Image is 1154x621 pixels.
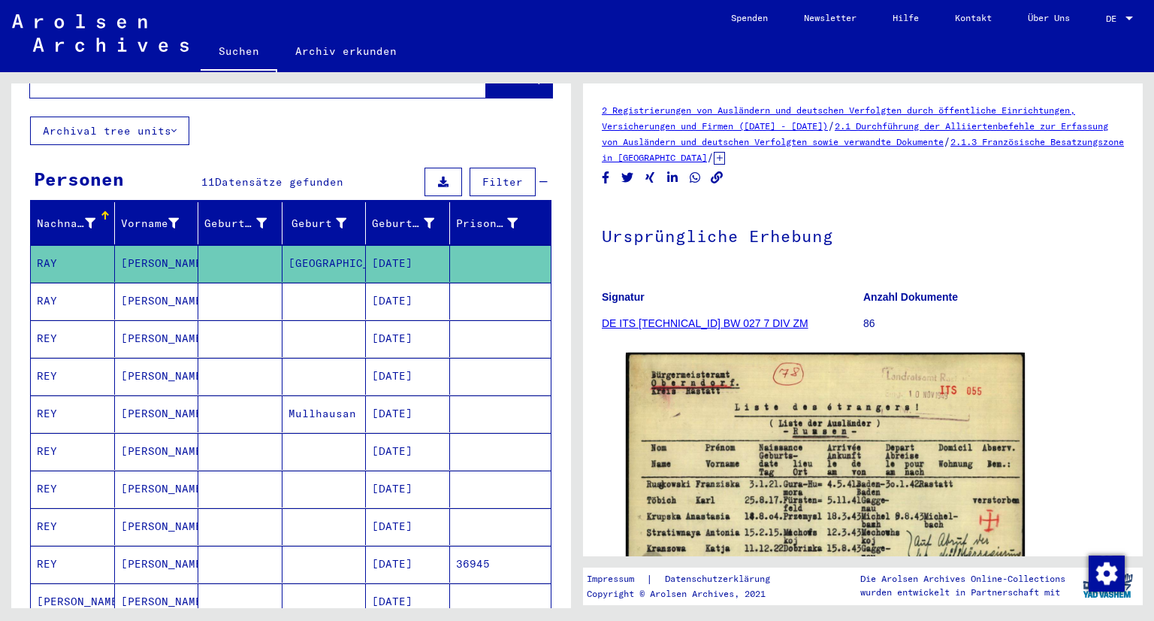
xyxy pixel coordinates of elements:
[366,508,450,545] mat-cell: [DATE]
[37,216,95,232] div: Nachname
[31,583,115,620] mat-cell: [PERSON_NAME]
[620,168,636,187] button: Share on Twitter
[277,33,415,69] a: Archiv erkunden
[366,546,450,583] mat-cell: [DATE]
[282,245,367,282] mat-cell: [GEOGRAPHIC_DATA]
[642,168,658,187] button: Share on Xing
[204,211,285,235] div: Geburtsname
[288,216,347,232] div: Geburt‏
[707,150,714,164] span: /
[1088,555,1124,591] div: Zustimmung ändern
[31,358,115,395] mat-cell: REY
[602,317,808,329] a: DE ITS [TECHNICAL_ID] BW 027 7 DIV ZM
[860,572,1065,586] p: Die Arolsen Archives Online-Collections
[598,168,614,187] button: Share on Facebook
[31,546,115,583] mat-cell: REY
[198,202,282,244] mat-header-cell: Geburtsname
[709,168,725,187] button: Copy link
[31,245,115,282] mat-cell: RAY
[115,283,199,320] mat-cell: [PERSON_NAME]
[665,168,681,187] button: Share on LinkedIn
[366,358,450,395] mat-cell: [DATE]
[366,583,450,620] mat-cell: [DATE]
[366,471,450,507] mat-cell: [DATE]
[587,587,788,601] p: Copyright © Arolsen Archives, 2021
[587,571,788,587] div: |
[121,211,198,235] div: Vorname
[115,508,199,545] mat-cell: [PERSON_NAME]
[944,135,950,148] span: /
[115,546,199,583] mat-cell: [PERSON_NAME]
[31,471,115,507] mat-cell: REY
[31,508,115,545] mat-cell: REY
[282,395,367,432] mat-cell: Mullhausan
[863,316,1124,332] p: 86
[1106,14,1122,24] span: DE
[121,216,180,232] div: Vorname
[12,14,189,52] img: Arolsen_neg.svg
[201,33,277,72] a: Suchen
[282,202,367,244] mat-header-cell: Geburt‏
[366,245,450,282] mat-cell: [DATE]
[34,165,124,192] div: Personen
[115,395,199,432] mat-cell: [PERSON_NAME]
[115,358,199,395] mat-cell: [PERSON_NAME]
[204,216,267,232] div: Geburtsname
[1080,567,1136,604] img: yv_logo.png
[653,571,788,587] a: Datenschutzerklärung
[115,202,199,244] mat-header-cell: Vorname
[372,211,453,235] div: Geburtsdatum
[1089,556,1125,592] img: Zustimmung ändern
[828,119,835,132] span: /
[215,175,343,189] span: Datensätze gefunden
[587,571,646,587] a: Impressum
[31,283,115,320] mat-cell: RAY
[602,201,1124,268] h1: Ursprüngliche Erhebung
[115,433,199,470] mat-cell: [PERSON_NAME]
[450,202,551,244] mat-header-cell: Prisoner #
[31,320,115,357] mat-cell: REY
[366,283,450,320] mat-cell: [DATE]
[863,291,958,303] b: Anzahl Dokumente
[366,395,450,432] mat-cell: [DATE]
[30,117,189,145] button: Archival tree units
[115,320,199,357] mat-cell: [PERSON_NAME]
[456,211,537,235] div: Prisoner #
[366,320,450,357] mat-cell: [DATE]
[115,471,199,507] mat-cell: [PERSON_NAME]
[201,175,215,189] span: 11
[602,105,1075,132] a: 2 Registrierungen von Ausländern und deutschen Verfolgten durch öffentliche Einrichtungen, Versic...
[31,433,115,470] mat-cell: REY
[366,202,450,244] mat-header-cell: Geburtsdatum
[470,168,536,196] button: Filter
[31,395,115,432] mat-cell: REY
[288,211,366,235] div: Geburt‏
[860,586,1065,599] p: wurden entwickelt in Partnerschaft mit
[482,175,523,189] span: Filter
[115,245,199,282] mat-cell: [PERSON_NAME]
[31,202,115,244] mat-header-cell: Nachname
[602,291,645,303] b: Signatur
[37,211,114,235] div: Nachname
[456,216,518,232] div: Prisoner #
[602,120,1108,147] a: 2.1 Durchführung der Alliiertenbefehle zur Erfassung von Ausländern und deutschen Verfolgten sowi...
[372,216,434,232] div: Geburtsdatum
[687,168,703,187] button: Share on WhatsApp
[450,546,551,583] mat-cell: 36945
[366,433,450,470] mat-cell: [DATE]
[115,583,199,620] mat-cell: [PERSON_NAME]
